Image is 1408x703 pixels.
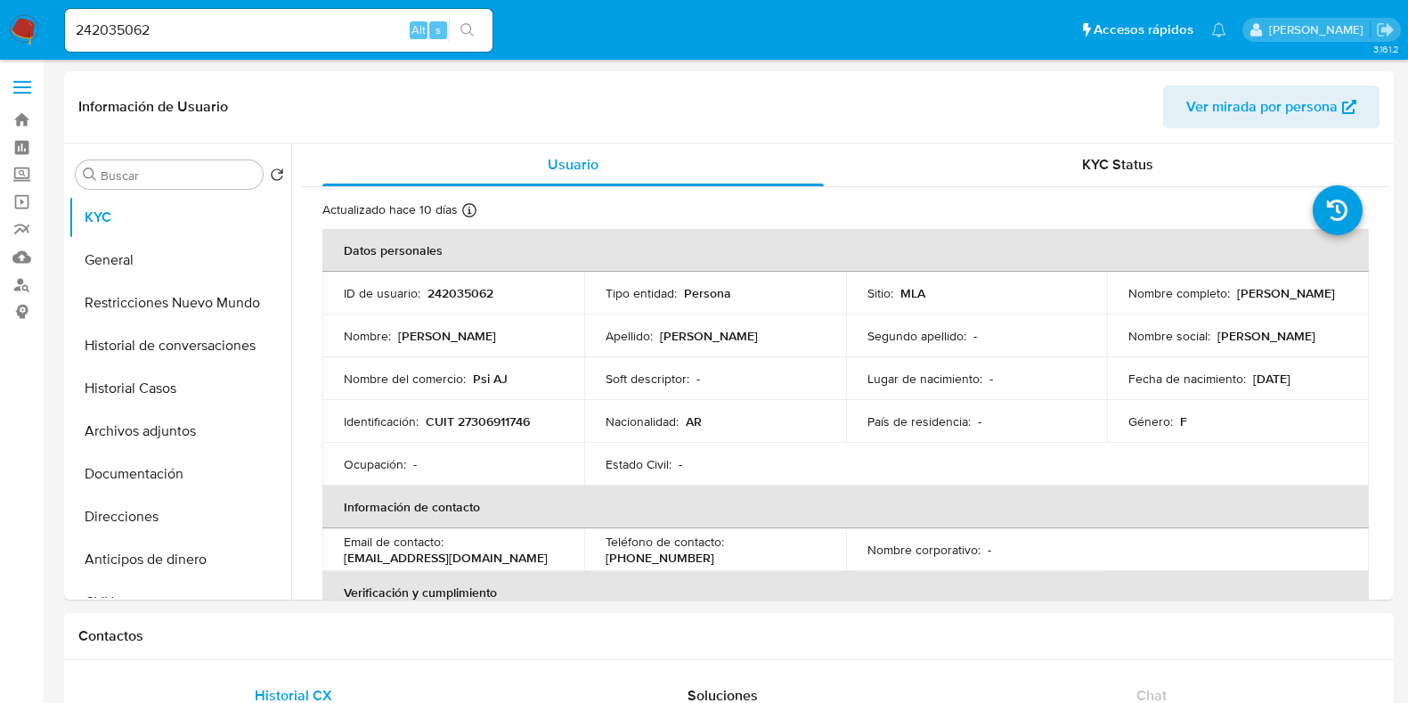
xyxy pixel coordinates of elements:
button: Buscar [83,168,97,182]
button: Direcciones [69,495,291,538]
p: - [973,328,977,344]
h1: Contactos [78,627,1380,645]
p: Email de contacto : [344,534,444,550]
p: Nacionalidad : [606,413,679,429]
p: Nombre corporativo : [867,542,981,558]
p: 242035062 [427,285,493,301]
p: Nombre del comercio : [344,371,466,387]
button: CVU [69,581,291,624]
p: - [413,456,417,472]
p: F [1180,413,1187,429]
button: search-icon [449,18,485,43]
p: AR [686,413,702,429]
p: [PERSON_NAME] [398,328,496,344]
p: Nombre completo : [1128,285,1230,301]
p: Soft descriptor : [606,371,689,387]
p: Persona [684,285,731,301]
p: Teléfono de contacto : [606,534,724,550]
p: - [989,371,993,387]
button: Archivos adjuntos [69,410,291,453]
p: Identificación : [344,413,419,429]
p: Ocupación : [344,456,406,472]
span: Usuario [548,154,598,175]
th: Datos personales [322,229,1369,272]
th: Verificación y cumplimiento [322,571,1369,614]
p: Estado Civil : [606,456,671,472]
p: Lugar de nacimiento : [867,371,982,387]
p: Apellido : [606,328,653,344]
a: Notificaciones [1211,22,1226,37]
p: Psi AJ [473,371,508,387]
p: Tipo entidad : [606,285,677,301]
span: Alt [411,21,426,38]
p: CUIT 27306911746 [426,413,530,429]
button: Historial Casos [69,367,291,410]
p: - [978,413,981,429]
button: Ver mirada por persona [1163,86,1380,128]
p: [PERSON_NAME] [1237,285,1335,301]
span: KYC Status [1082,154,1153,175]
button: Volver al orden por defecto [270,168,284,187]
p: País de residencia : [867,413,971,429]
p: [PERSON_NAME] [660,328,758,344]
p: [PHONE_NUMBER] [606,550,714,566]
button: Documentación [69,453,291,495]
p: [DATE] [1253,371,1290,387]
button: Restricciones Nuevo Mundo [69,282,291,324]
th: Información de contacto [322,486,1369,528]
span: s [435,21,441,38]
button: Historial de conversaciones [69,324,291,367]
p: [PERSON_NAME] [1217,328,1315,344]
button: Anticipos de dinero [69,538,291,581]
p: - [696,371,700,387]
p: Segundo apellido : [867,328,966,344]
span: Accesos rápidos [1094,20,1193,39]
a: Salir [1376,20,1395,39]
p: MLA [900,285,925,301]
input: Buscar usuario o caso... [65,19,492,42]
p: Género : [1128,413,1173,429]
p: - [679,456,682,472]
p: noelia.huarte@mercadolibre.com [1269,21,1370,38]
input: Buscar [101,168,256,184]
h1: Información de Usuario [78,98,228,116]
p: Sitio : [867,285,893,301]
p: Nombre : [344,328,391,344]
p: - [988,542,991,558]
p: Actualizado hace 10 días [322,201,458,218]
p: ID de usuario : [344,285,420,301]
p: Fecha de nacimiento : [1128,371,1246,387]
button: KYC [69,196,291,239]
p: Nombre social : [1128,328,1210,344]
p: [EMAIL_ADDRESS][DOMAIN_NAME] [344,550,548,566]
span: Ver mirada por persona [1186,86,1338,128]
button: General [69,239,291,282]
